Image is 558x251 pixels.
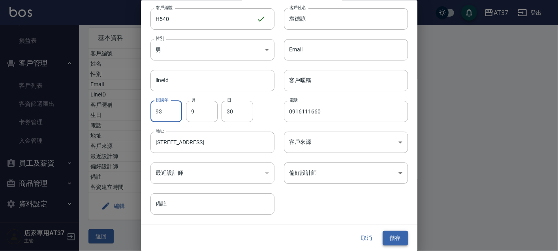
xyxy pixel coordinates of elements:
label: 日 [227,97,231,103]
button: 儲存 [383,231,408,245]
label: 電話 [289,97,298,103]
label: 客戶姓名 [289,4,306,10]
label: 民國年 [156,97,168,103]
label: 月 [192,97,195,103]
button: 取消 [354,231,380,245]
label: 性別 [156,35,164,41]
label: 客戶編號 [156,4,173,10]
label: 地址 [156,128,164,134]
div: 男 [150,39,274,60]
